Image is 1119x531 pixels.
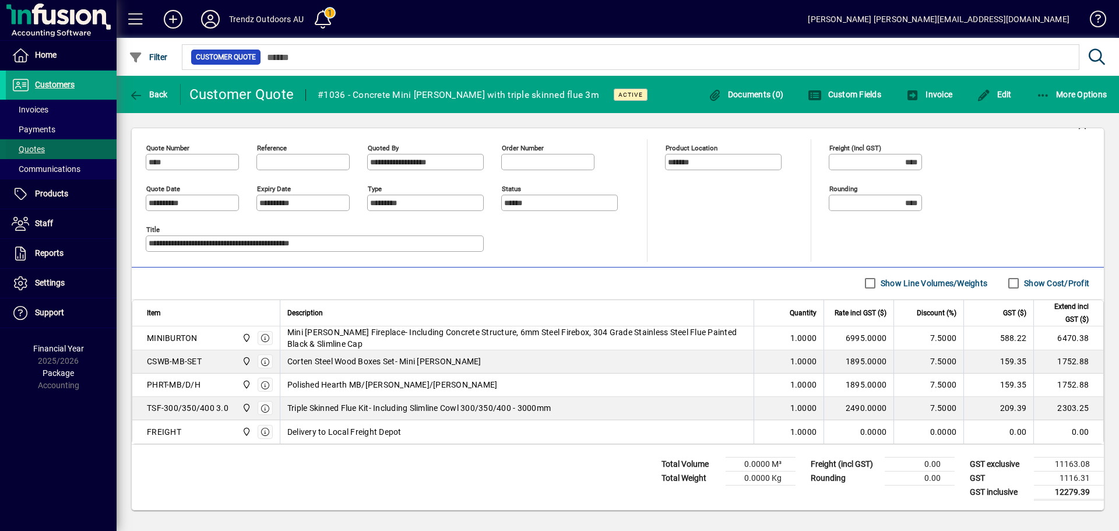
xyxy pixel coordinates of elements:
[368,184,382,192] mat-label: Type
[790,332,817,344] span: 1.0000
[196,51,256,63] span: Customer Quote
[1033,84,1110,105] button: More Options
[6,269,117,298] a: Settings
[35,189,68,198] span: Products
[893,374,963,397] td: 7.5000
[147,426,181,438] div: FREIGHT
[963,420,1033,444] td: 0.00
[831,426,886,438] div: 0.0000
[974,84,1015,105] button: Edit
[893,397,963,420] td: 7.5000
[318,86,599,104] div: #1036 - Concrete Mini [PERSON_NAME] with triple skinned flue 3m
[1003,307,1026,319] span: GST ($)
[12,164,80,174] span: Communications
[6,139,117,159] a: Quotes
[146,143,189,152] mat-label: Quote number
[1034,471,1104,485] td: 1116.31
[790,426,817,438] span: 1.0000
[893,420,963,444] td: 0.0000
[287,379,498,391] span: Polished Hearth MB/[PERSON_NAME]/[PERSON_NAME]
[963,374,1033,397] td: 159.35
[239,355,252,368] span: Central
[831,402,886,414] div: 2490.0000
[977,90,1012,99] span: Edit
[708,90,783,99] span: Documents (0)
[257,143,287,152] mat-label: Reference
[1034,457,1104,471] td: 11163.08
[287,307,323,319] span: Description
[964,485,1034,500] td: GST inclusive
[906,90,952,99] span: Invoice
[831,332,886,344] div: 6995.0000
[6,100,117,119] a: Invoices
[35,219,53,228] span: Staff
[6,239,117,268] a: Reports
[6,298,117,328] a: Support
[189,85,294,104] div: Customer Quote
[35,80,75,89] span: Customers
[502,143,544,152] mat-label: Order number
[147,356,202,367] div: CSWB-MB-SET
[12,105,48,114] span: Invoices
[1041,300,1089,326] span: Extend incl GST ($)
[35,308,64,317] span: Support
[154,9,192,30] button: Add
[146,184,180,192] mat-label: Quote date
[666,143,717,152] mat-label: Product location
[33,344,84,353] span: Financial Year
[35,278,65,287] span: Settings
[126,47,171,68] button: Filter
[147,402,228,414] div: TSF-300/350/400 3.0
[618,91,643,99] span: Active
[229,10,304,29] div: Trendz Outdoors AU
[893,350,963,374] td: 7.5000
[287,326,747,350] span: Mini [PERSON_NAME] Fireplace- Including Concrete Structure, 6mm Steel Firebox, 304 Grade Stainles...
[963,350,1033,374] td: 159.35
[257,184,291,192] mat-label: Expiry date
[239,402,252,414] span: Central
[147,307,161,319] span: Item
[1033,374,1103,397] td: 1752.88
[726,471,796,485] td: 0.0000 Kg
[1033,420,1103,444] td: 0.00
[656,457,726,471] td: Total Volume
[790,307,817,319] span: Quantity
[829,184,857,192] mat-label: Rounding
[1033,350,1103,374] td: 1752.88
[963,397,1033,420] td: 209.39
[790,402,817,414] span: 1.0000
[35,248,64,258] span: Reports
[790,379,817,391] span: 1.0000
[6,180,117,209] a: Products
[963,326,1033,350] td: 588.22
[1033,326,1103,350] td: 6470.38
[808,90,881,99] span: Custom Fields
[805,457,885,471] td: Freight (incl GST)
[790,356,817,367] span: 1.0000
[146,225,160,233] mat-label: Title
[1081,2,1104,40] a: Knowledge Base
[192,9,229,30] button: Profile
[917,307,956,319] span: Discount (%)
[6,41,117,70] a: Home
[12,145,45,154] span: Quotes
[43,368,74,378] span: Package
[502,184,521,192] mat-label: Status
[1033,397,1103,420] td: 2303.25
[903,84,955,105] button: Invoice
[129,90,168,99] span: Back
[808,10,1069,29] div: [PERSON_NAME] [PERSON_NAME][EMAIL_ADDRESS][DOMAIN_NAME]
[656,471,726,485] td: Total Weight
[705,84,786,105] button: Documents (0)
[964,471,1034,485] td: GST
[805,471,885,485] td: Rounding
[1022,277,1089,289] label: Show Cost/Profit
[964,457,1034,471] td: GST exclusive
[1034,485,1104,500] td: 12279.39
[878,277,987,289] label: Show Line Volumes/Weights
[239,378,252,391] span: Central
[147,379,200,391] div: PHRT-MB/D/H
[726,457,796,471] td: 0.0000 M³
[831,356,886,367] div: 1895.0000
[835,307,886,319] span: Rate incl GST ($)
